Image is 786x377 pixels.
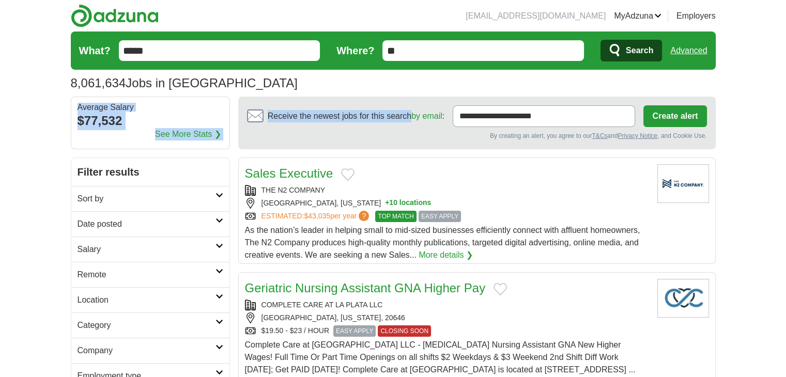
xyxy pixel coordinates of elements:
h2: Sort by [78,193,215,205]
h2: Salary [78,243,215,256]
span: Search [626,40,653,61]
a: Category [71,312,229,338]
h1: Jobs in [GEOGRAPHIC_DATA] [71,76,298,90]
h2: Company [78,344,215,357]
a: Date posted [71,211,229,237]
h2: Remote [78,269,215,281]
a: Advanced [670,40,707,61]
div: THE N2 COMPANY [245,185,649,196]
a: Salary [71,237,229,262]
button: +10 locations [385,198,431,209]
a: Remote [71,262,229,287]
span: $43,035 [304,212,330,220]
div: Average Salary [78,103,223,112]
label: What? [79,43,111,58]
img: Adzuna logo [71,4,159,27]
div: [GEOGRAPHIC_DATA], [US_STATE], 20646 [245,312,649,323]
label: Where? [336,43,374,58]
button: Search [600,40,662,61]
span: EASY APPLY [419,211,461,222]
h2: Category [78,319,215,332]
div: By creating an alert, you agree to our and , and Cookie Use. [247,131,707,140]
span: + [385,198,389,209]
a: Geriatric Nursing Assistant GNA Higher Pay [245,281,486,295]
span: EASY APPLY [333,325,376,337]
button: Add to favorite jobs [341,168,355,181]
a: T&Cs [592,132,607,139]
a: by email [411,112,442,120]
a: Sort by [71,186,229,211]
span: TOP MATCH [375,211,416,222]
a: Location [71,287,229,312]
a: Company [71,338,229,363]
div: $77,532 [78,112,223,130]
span: ? [359,211,369,221]
a: Privacy Notice [618,132,657,139]
button: Create alert [643,105,706,127]
span: As the nation’s leader in helping small to mid-sized businesses efficiently connect with affluent... [245,226,640,259]
span: Receive the newest jobs for this search : [268,110,444,122]
a: See More Stats ❯ [155,128,221,140]
a: Sales Executive [245,166,333,180]
img: Company logo [657,164,709,203]
span: Complete Care at [GEOGRAPHIC_DATA] LLC - [MEDICAL_DATA] Nursing Assistant GNA New Higher Wages! F... [245,340,636,374]
button: Add to favorite jobs [494,283,507,295]
div: $19.50 - $23 / HOUR [245,325,649,337]
div: [GEOGRAPHIC_DATA], [US_STATE] [245,198,649,209]
a: Employers [676,10,716,22]
a: ESTIMATED:$43,035per year? [261,211,372,222]
h2: Filter results [71,158,229,186]
h2: Location [78,294,215,306]
img: Company logo [657,279,709,318]
h2: Date posted [78,218,215,230]
li: [EMAIL_ADDRESS][DOMAIN_NAME] [466,10,606,22]
a: More details ❯ [419,249,473,261]
span: CLOSING SOON [378,325,431,337]
div: COMPLETE CARE AT LA PLATA LLC [245,300,649,310]
a: MyAdzuna [614,10,661,22]
span: 8,061,634 [71,74,126,92]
